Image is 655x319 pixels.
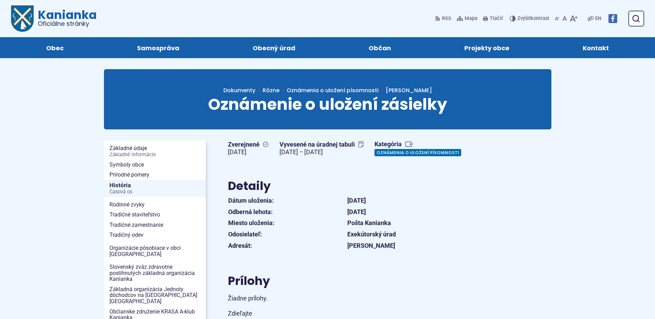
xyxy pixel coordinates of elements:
[347,208,366,215] strong: [DATE]
[347,231,396,238] strong: Exekútorský úrad
[223,37,325,58] a: Obecný úrad
[374,149,461,156] a: Oznámenia o uložení písomnosti
[279,148,364,156] figcaption: [DATE] − [DATE]
[104,230,206,240] a: Tradičný odev
[228,148,268,156] figcaption: [DATE]
[263,86,279,94] span: Rôzne
[104,220,206,230] a: Tradičné zamestnanie
[223,86,255,94] span: Dokumenty
[482,11,504,26] button: Tlačiť
[490,16,503,22] span: Tlačiť
[17,37,94,58] a: Obec
[109,220,200,230] span: Tradičné zamestnanie
[109,170,200,180] span: Prírodné pomery
[553,11,561,26] button: Zmenšiť veľkosť písma
[279,141,364,149] span: Vyvesené na úradnej tabuli
[228,229,347,240] th: Odosielateľ:
[228,308,472,319] p: Zdieľajte
[386,86,432,94] span: [PERSON_NAME]
[595,14,601,23] span: EN
[594,14,603,23] a: EN
[34,9,97,27] span: Kanianka
[510,11,551,26] button: Zvýšiťkontrast
[228,217,347,229] th: Miesto uloženia:
[109,262,200,284] span: Slovenský zväz zdravotne postihnutých základná organizácia Kanianka
[109,230,200,240] span: Tradičný odev
[608,14,617,23] img: Prejsť na Facebook stránku
[104,284,206,307] a: Základná organizácia Jednoty dôchodcov na [GEOGRAPHIC_DATA] [GEOGRAPHIC_DATA]
[109,189,200,195] span: Časová os
[263,86,287,94] a: Rôzne
[583,37,609,58] span: Kontakt
[553,37,638,58] a: Kontakt
[369,37,391,58] span: Občan
[434,37,539,58] a: Projekty obce
[109,210,200,220] span: Tradičné staviteľstvo
[287,86,379,94] a: Oznámenia o uložení písomnosti
[228,206,347,218] th: Odberná lehota:
[517,16,549,22] span: kontrast
[104,180,206,197] a: HistóriaČasová os
[107,37,209,58] a: Samospráva
[208,93,447,115] span: Oznámenie o uložení zásielky
[223,86,263,94] a: Dokumenty
[104,243,206,259] a: Organizácie pôsobiace v obci [GEOGRAPHIC_DATA]
[104,262,206,284] a: Slovenský zväz zdravotne postihnutých základná organizácia Kanianka
[228,195,347,206] th: Dátum uloženia:
[38,21,97,27] span: Oficiálne stránky
[109,143,200,159] span: Základné údaje
[109,200,200,210] span: Rodinné zvyky
[228,275,472,287] h2: Prílohy
[561,11,568,26] button: Nastaviť pôvodnú veľkosť písma
[109,152,200,158] span: Základné informácie
[11,6,97,32] a: Logo Kanianka, prejsť na domovskú stránku.
[379,86,432,94] a: [PERSON_NAME]
[46,37,64,58] span: Obec
[455,11,479,26] a: Mapa
[104,210,206,220] a: Tradičné staviteľstvo
[568,11,579,26] button: Zväčšiť veľkosť písma
[347,242,395,249] strong: [PERSON_NAME]
[228,240,347,252] th: Adresát:
[464,37,509,58] span: Projekty obce
[109,160,200,170] span: Symboly obce
[228,293,472,304] p: Žiadne prílohy.
[137,37,179,58] span: Samospráva
[109,243,200,259] span: Organizácie pôsobiace v obci [GEOGRAPHIC_DATA]
[109,180,200,197] span: História
[347,219,391,226] strong: Pošta Kanianka
[253,37,295,58] span: Obecný úrad
[339,37,421,58] a: Občan
[517,15,531,21] span: Zvýšiť
[104,160,206,170] a: Symboly obce
[347,197,366,204] strong: [DATE]
[228,141,268,149] span: Zverejnené
[228,180,472,192] h2: Detaily
[435,11,453,26] a: RSS
[374,140,464,148] span: Kategória
[104,170,206,180] a: Prírodné pomery
[109,284,200,307] span: Základná organizácia Jednoty dôchodcov na [GEOGRAPHIC_DATA] [GEOGRAPHIC_DATA]
[442,14,451,23] span: RSS
[104,200,206,210] a: Rodinné zvyky
[465,14,477,23] span: Mapa
[11,6,34,32] img: Prejsť na domovskú stránku
[104,143,206,159] a: Základné údajeZákladné informácie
